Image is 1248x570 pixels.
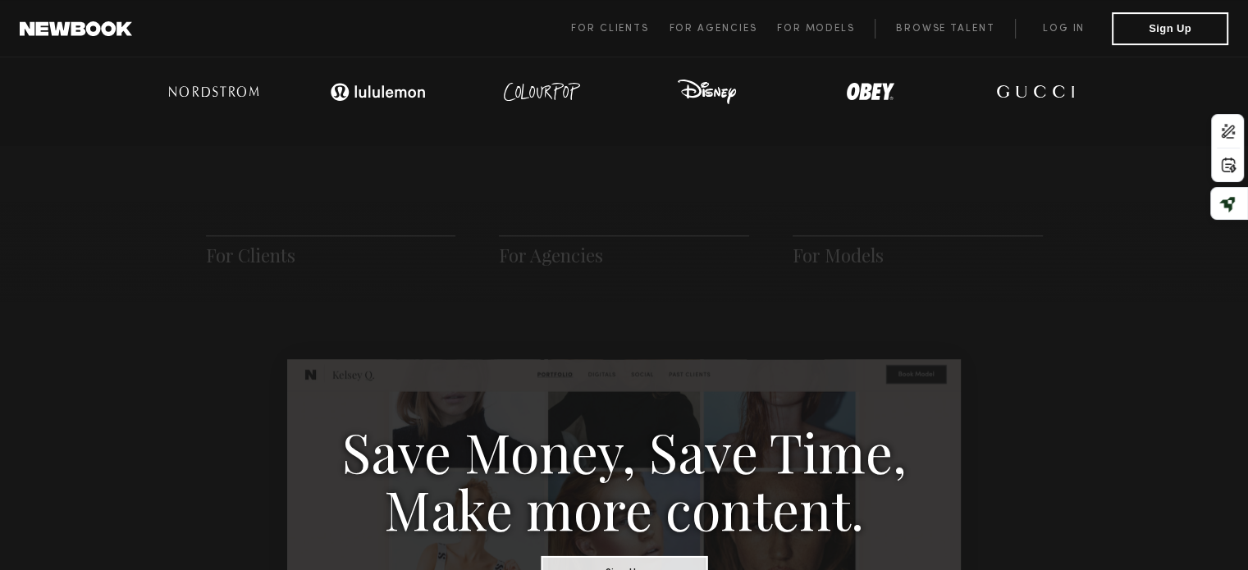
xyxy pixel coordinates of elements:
span: For Clients [571,24,649,34]
a: For Agencies [499,243,603,267]
a: Log in [1015,19,1112,39]
img: logo-colour-pop.svg [489,75,596,108]
h3: Save Money, Save Time, Make more content. [341,422,907,536]
img: logo-nordstrom.svg [157,75,272,108]
img: logo-gucci.svg [981,75,1088,108]
span: For Agencies [669,24,757,34]
button: Sign Up [1112,12,1228,45]
a: For Models [777,19,875,39]
img: logo-obey.svg [817,75,924,108]
a: Browse Talent [875,19,1015,39]
a: For Agencies [669,19,776,39]
img: logo-disney.svg [653,75,760,108]
a: For Clients [206,243,295,267]
img: logo-lulu.svg [321,75,436,108]
span: For Models [777,24,855,34]
a: For Clients [571,19,669,39]
a: For Models [793,243,884,267]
